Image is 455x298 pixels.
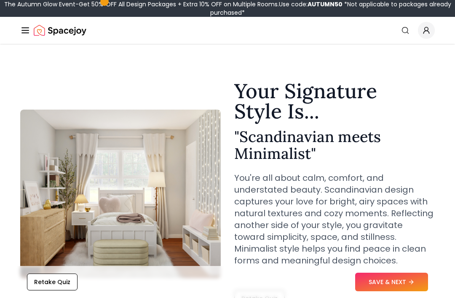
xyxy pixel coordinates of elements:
p: You're all about calm, comfort, and understated beauty. Scandinavian design captures your love fo... [234,172,435,266]
img: Spacejoy Logo [34,22,86,39]
img: Scandinavian meets Minimalist Style Example [20,110,221,278]
button: SAVE & NEXT [355,273,428,291]
nav: Global [20,17,435,44]
button: Retake Quiz [27,274,78,290]
h1: Your Signature Style Is... [234,81,435,121]
a: Spacejoy [34,22,86,39]
h2: " Scandinavian meets Minimalist " [234,128,435,162]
